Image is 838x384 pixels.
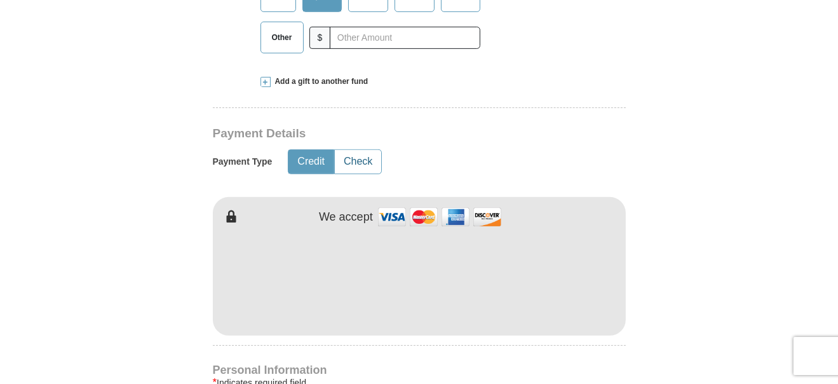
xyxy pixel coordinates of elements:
[330,27,480,49] input: Other Amount
[271,76,368,87] span: Add a gift to another fund
[288,150,334,174] button: Credit
[335,150,381,174] button: Check
[213,127,537,141] h3: Payment Details
[266,28,299,47] span: Other
[376,203,503,231] img: credit cards accepted
[309,27,331,49] span: $
[213,365,626,375] h4: Personal Information
[319,210,373,224] h4: We accept
[213,156,273,167] h5: Payment Type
